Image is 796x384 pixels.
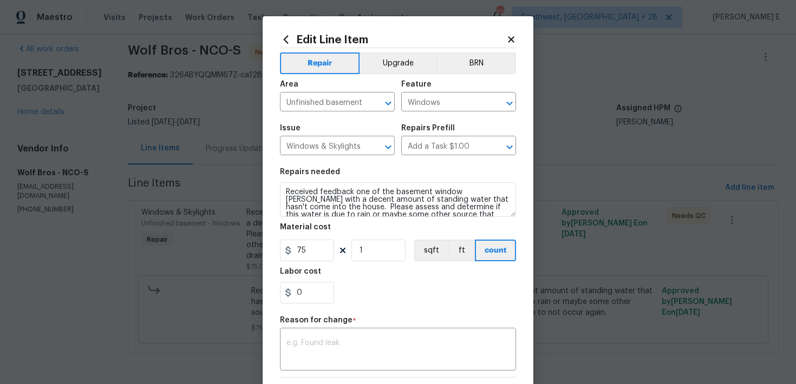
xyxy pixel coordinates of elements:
[502,140,517,155] button: Open
[381,96,396,111] button: Open
[414,240,448,261] button: sqft
[280,34,506,45] h2: Edit Line Item
[280,268,321,275] h5: Labor cost
[360,52,437,74] button: Upgrade
[280,124,301,132] h5: Issue
[280,316,353,324] h5: Reason for change
[381,140,396,155] button: Open
[280,223,331,231] h5: Material cost
[280,182,516,217] textarea: Received feedback one of the basement window [PERSON_NAME] with a decent amount of standing water...
[401,81,432,88] h5: Feature
[436,52,516,74] button: BRN
[475,240,516,261] button: count
[502,96,517,111] button: Open
[401,124,455,132] h5: Repairs Prefill
[448,240,475,261] button: ft
[280,81,298,88] h5: Area
[280,52,360,74] button: Repair
[280,168,340,176] h5: Repairs needed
